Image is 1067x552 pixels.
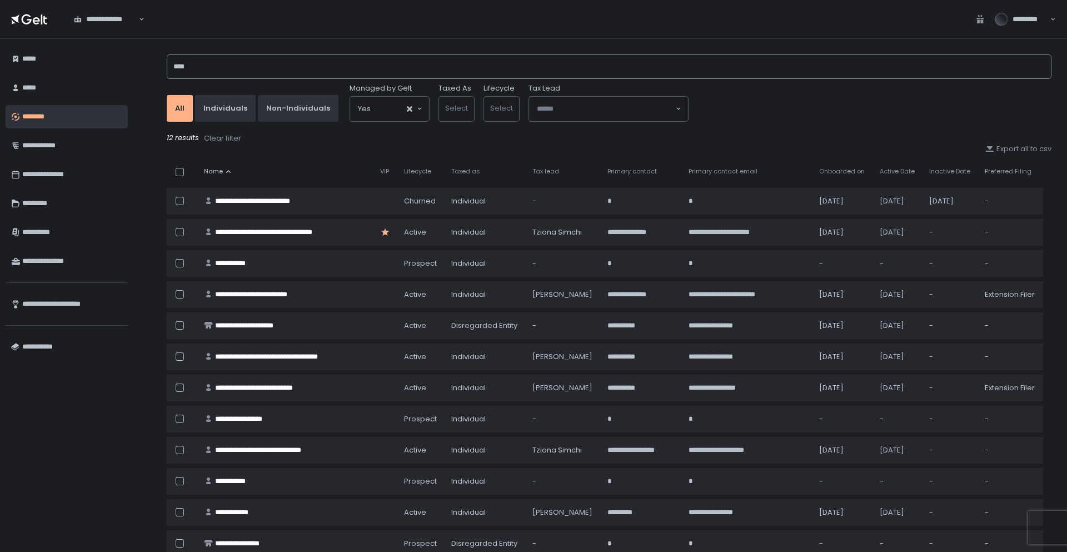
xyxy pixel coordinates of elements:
span: Select [490,103,513,113]
div: [DATE] [880,227,916,237]
div: Individual [451,383,519,393]
span: prospect [404,414,437,424]
span: active [404,290,426,300]
div: - [985,321,1036,331]
div: - [985,539,1036,549]
span: Select [445,103,468,113]
div: Individual [451,414,519,424]
div: Individual [451,445,519,455]
div: - [985,352,1036,362]
div: - [532,321,594,331]
button: Export all to csv [985,144,1051,154]
div: Individual [451,196,519,206]
div: - [819,476,866,486]
div: [DATE] [880,321,916,331]
div: - [985,227,1036,237]
div: [DATE] [929,196,971,206]
button: Individuals [195,95,256,122]
span: Name [204,167,223,176]
div: Individual [451,352,519,362]
span: Lifecycle [404,167,431,176]
span: Onboarded on [819,167,865,176]
span: Preferred Filing [985,167,1031,176]
div: [DATE] [880,290,916,300]
div: [DATE] [819,290,866,300]
div: - [819,258,866,268]
span: active [404,227,426,237]
span: churned [404,196,436,206]
div: - [880,539,916,549]
div: Individual [451,290,519,300]
div: [DATE] [819,352,866,362]
div: - [929,414,971,424]
div: Search for option [67,8,144,31]
div: - [929,290,971,300]
input: Search for option [371,103,406,115]
div: [PERSON_NAME] [532,352,594,362]
div: - [532,539,594,549]
div: Individuals [203,103,247,113]
div: - [819,539,866,549]
div: [DATE] [819,196,866,206]
div: - [880,414,916,424]
div: - [929,508,971,518]
button: Non-Individuals [258,95,338,122]
div: [DATE] [880,352,916,362]
span: Yes [358,103,371,115]
span: Taxed as [451,167,480,176]
div: Individual [451,508,519,518]
label: Lifecycle [483,83,515,93]
span: Inactive Date [929,167,970,176]
div: - [532,476,594,486]
input: Search for option [537,103,675,115]
div: - [929,445,971,455]
div: [DATE] [819,508,866,518]
span: active [404,321,426,331]
span: active [404,445,426,455]
button: All [167,95,193,122]
div: - [985,508,1036,518]
div: [DATE] [880,445,916,455]
div: - [985,196,1036,206]
span: Tax lead [532,167,559,176]
div: - [929,476,971,486]
div: - [929,227,971,237]
div: Individual [451,227,519,237]
input: Search for option [137,14,138,25]
div: [DATE] [819,445,866,455]
div: [PERSON_NAME] [532,290,594,300]
div: [DATE] [880,196,916,206]
span: Tax Lead [528,83,560,93]
span: active [404,352,426,362]
div: Disregarded Entity [451,539,519,549]
div: Extension Filer [985,290,1036,300]
span: VIP [380,167,389,176]
div: - [985,414,1036,424]
div: [DATE] [880,383,916,393]
div: - [929,383,971,393]
div: [PERSON_NAME] [532,508,594,518]
span: Primary contact email [689,167,757,176]
button: Clear filter [203,133,242,144]
div: - [880,476,916,486]
div: 12 results [167,133,1051,144]
div: - [985,476,1036,486]
span: prospect [404,258,437,268]
label: Taxed As [438,83,471,93]
div: [DATE] [819,383,866,393]
div: Tziona Simchi [532,227,594,237]
div: [DATE] [880,508,916,518]
div: All [175,103,185,113]
div: - [532,414,594,424]
div: [DATE] [819,321,866,331]
span: active [404,383,426,393]
div: [PERSON_NAME] [532,383,594,393]
span: active [404,508,426,518]
div: - [929,258,971,268]
div: - [532,258,594,268]
span: Managed by Gelt [350,83,412,93]
div: - [985,258,1036,268]
div: - [929,321,971,331]
div: Individual [451,258,519,268]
